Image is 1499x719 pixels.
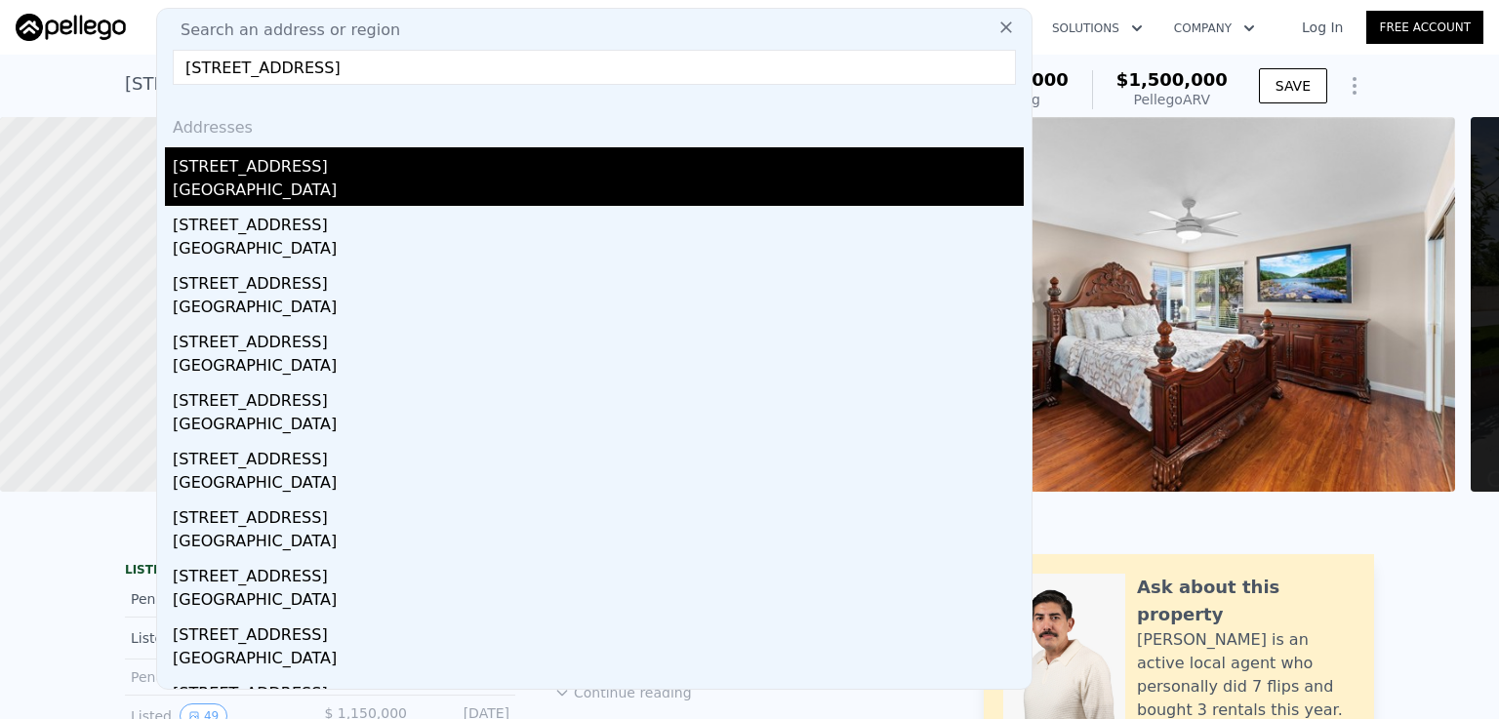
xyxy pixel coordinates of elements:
div: [GEOGRAPHIC_DATA] [173,530,1024,557]
button: Company [1158,11,1271,46]
div: [GEOGRAPHIC_DATA] [173,179,1024,206]
div: [STREET_ADDRESS] [173,147,1024,179]
button: SAVE [1259,68,1327,103]
span: Search an address or region [165,19,400,42]
div: LISTING & SALE HISTORY [125,562,515,581]
div: [STREET_ADDRESS] [173,499,1024,530]
div: [STREET_ADDRESS] [173,440,1024,471]
div: [STREET_ADDRESS] [173,674,1024,705]
div: [GEOGRAPHIC_DATA] [173,237,1024,264]
span: $1,500,000 [1116,69,1228,90]
div: [STREET_ADDRESS] [173,264,1024,296]
button: Continue reading [554,683,692,702]
img: Pellego [16,14,126,41]
div: Pending [131,667,304,687]
input: Enter an address, city, region, neighborhood or zip code [173,50,1016,85]
a: Log In [1278,18,1366,37]
div: [STREET_ADDRESS] [173,557,1024,588]
div: [GEOGRAPHIC_DATA] [173,471,1024,499]
div: [GEOGRAPHIC_DATA] [173,647,1024,674]
div: [STREET_ADDRESS][PERSON_NAME] , [GEOGRAPHIC_DATA] , CA 92807 [125,70,738,98]
div: [GEOGRAPHIC_DATA] [173,413,1024,440]
div: [GEOGRAPHIC_DATA] [173,354,1024,381]
div: Listed [131,625,304,651]
button: Solutions [1036,11,1158,46]
div: [STREET_ADDRESS] [173,381,1024,413]
div: [STREET_ADDRESS] [173,206,1024,237]
div: [GEOGRAPHIC_DATA] [173,296,1024,323]
div: Ask about this property [1137,574,1355,628]
div: [STREET_ADDRESS] [173,616,1024,647]
div: Addresses [165,100,1024,147]
button: Show Options [1335,66,1374,105]
img: Sale: 167503865 Parcel: 63234311 [893,117,1455,492]
div: [GEOGRAPHIC_DATA] [173,588,1024,616]
a: Free Account [1366,11,1483,44]
div: Pellego ARV [1116,90,1228,109]
div: [STREET_ADDRESS] [173,323,1024,354]
div: Pending [131,589,304,609]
